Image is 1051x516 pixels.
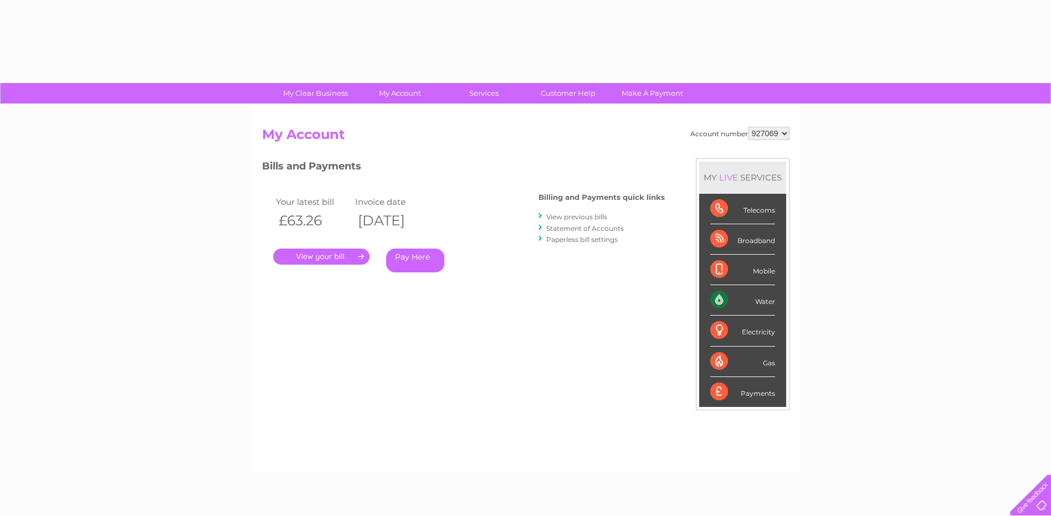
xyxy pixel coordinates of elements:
[710,194,775,224] div: Telecoms
[539,193,665,202] h4: Billing and Payments quick links
[690,127,789,140] div: Account number
[262,127,789,148] h2: My Account
[262,158,665,178] h3: Bills and Payments
[273,209,353,232] th: £63.26
[270,83,361,104] a: My Clear Business
[352,194,432,209] td: Invoice date
[710,347,775,377] div: Gas
[699,162,786,193] div: MY SERVICES
[438,83,530,104] a: Services
[546,224,624,233] a: Statement of Accounts
[273,194,353,209] td: Your latest bill
[607,83,698,104] a: Make A Payment
[710,255,775,285] div: Mobile
[717,172,740,183] div: LIVE
[710,224,775,255] div: Broadband
[354,83,445,104] a: My Account
[710,285,775,316] div: Water
[546,235,618,244] a: Paperless bill settings
[710,377,775,407] div: Payments
[386,249,444,272] a: Pay Here
[522,83,614,104] a: Customer Help
[273,249,370,265] a: .
[546,213,607,221] a: View previous bills
[352,209,432,232] th: [DATE]
[710,316,775,346] div: Electricity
